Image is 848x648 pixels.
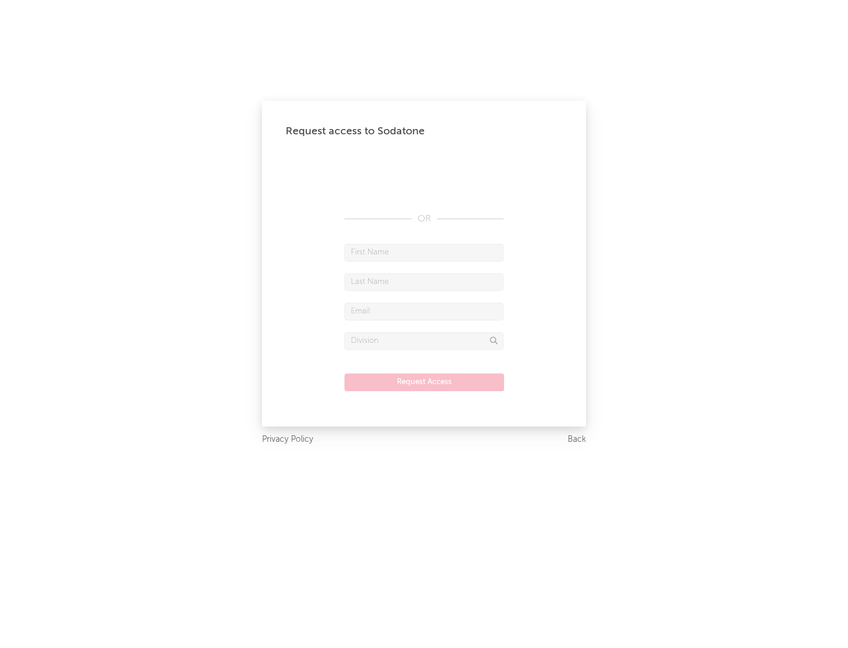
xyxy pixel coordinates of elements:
input: Last Name [344,273,503,291]
a: Back [568,432,586,447]
input: Email [344,303,503,320]
input: Division [344,332,503,350]
a: Privacy Policy [262,432,313,447]
button: Request Access [344,373,504,391]
input: First Name [344,244,503,262]
div: OR [344,212,503,226]
div: Request access to Sodatone [286,124,562,138]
